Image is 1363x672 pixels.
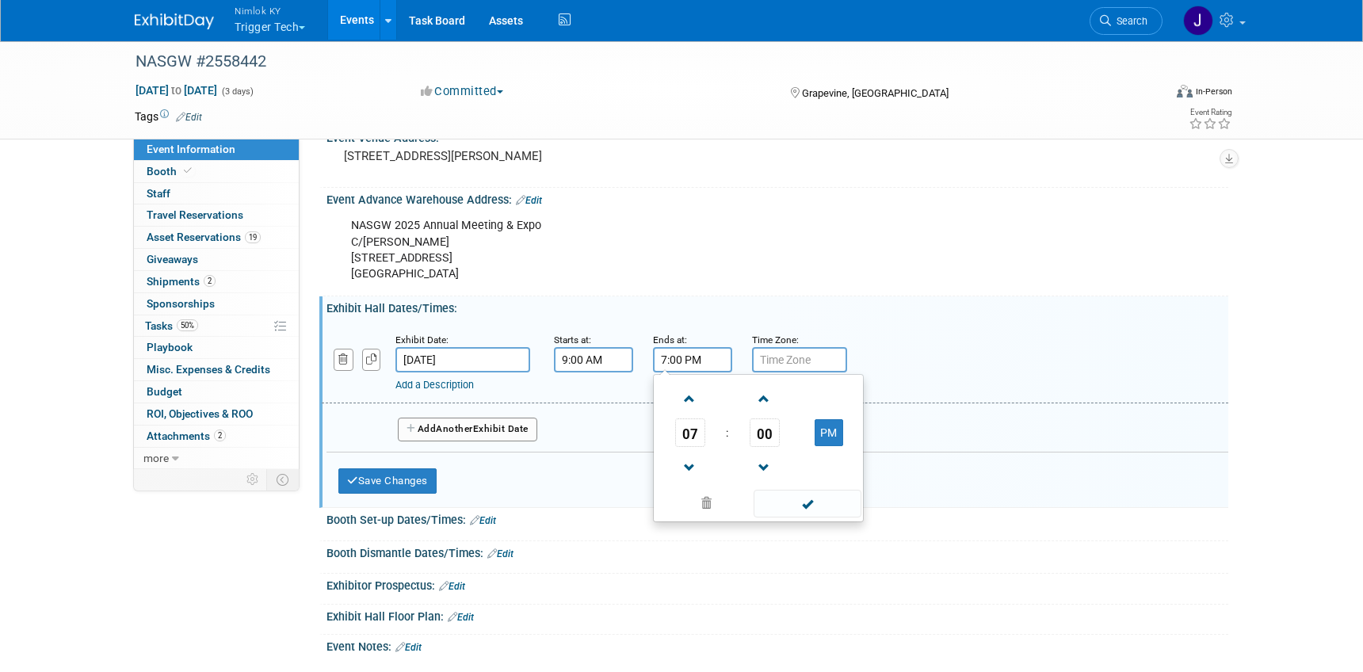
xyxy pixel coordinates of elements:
a: Attachments2 [134,426,299,447]
a: Booth [134,161,299,182]
small: Starts at: [554,334,591,346]
input: Date [395,347,530,372]
input: Time Zone [752,347,847,372]
span: 2 [214,430,226,441]
a: Playbook [134,337,299,358]
span: Misc. Expenses & Credits [147,363,270,376]
div: Event Notes: [326,635,1228,655]
small: Ends at: [653,334,687,346]
span: Giveaways [147,253,198,265]
span: Tasks [145,319,198,332]
td: Personalize Event Tab Strip [239,469,267,490]
span: Booth [147,165,195,178]
div: NASGW 2025 Annual Meeting & Expo C/[PERSON_NAME] [STREET_ADDRESS] [GEOGRAPHIC_DATA] [340,210,1054,289]
div: Booth Dismantle Dates/Times: [326,541,1228,562]
a: Add a Description [395,379,474,391]
a: Increment Hour [675,378,705,418]
a: Sponsorships [134,293,299,315]
span: to [169,84,184,97]
span: Budget [147,385,182,398]
td: Tags [135,109,202,124]
span: Pick Hour [675,418,705,447]
a: Tasks50% [134,315,299,337]
span: Nimlok KY [235,2,305,19]
span: Attachments [147,430,226,442]
span: (3 days) [220,86,254,97]
span: Staff [147,187,170,200]
input: End Time [653,347,732,372]
span: Shipments [147,275,216,288]
span: Pick Minute [750,418,780,447]
small: Exhibit Date: [395,334,449,346]
img: Format-Inperson.png [1177,85,1193,97]
span: Grapevine, [GEOGRAPHIC_DATA] [802,87,949,99]
span: 2 [204,275,216,287]
span: more [143,452,169,464]
span: Asset Reservations [147,231,261,243]
a: Clear selection [657,493,755,515]
a: Search [1090,7,1163,35]
span: Travel Reservations [147,208,243,221]
div: In-Person [1195,86,1232,97]
button: AddAnotherExhibit Date [398,418,537,441]
td: : [723,418,731,447]
pre: [STREET_ADDRESS][PERSON_NAME] [344,149,685,163]
a: Shipments2 [134,271,299,292]
a: Misc. Expenses & Credits [134,359,299,380]
a: Edit [470,515,496,526]
a: Edit [487,548,514,559]
button: PM [815,419,843,446]
a: Decrement Minute [750,447,780,487]
span: Playbook [147,341,193,353]
span: ROI, Objectives & ROO [147,407,253,420]
a: Decrement Hour [675,447,705,487]
a: Edit [395,642,422,653]
div: Exhibit Hall Dates/Times: [326,296,1228,316]
a: Budget [134,381,299,403]
a: ROI, Objectives & ROO [134,403,299,425]
a: Edit [448,612,474,623]
img: Jamie Dunn [1183,6,1213,36]
a: Done [753,494,862,516]
span: Search [1111,15,1147,27]
span: Event Information [147,143,235,155]
input: Start Time [554,347,633,372]
a: Asset Reservations19 [134,227,299,248]
div: Event Rating [1189,109,1231,116]
a: Increment Minute [750,378,780,418]
a: Edit [439,581,465,592]
a: Edit [176,112,202,123]
small: Time Zone: [752,334,799,346]
div: Event Advance Warehouse Address: [326,188,1228,208]
span: Another [436,423,473,434]
a: Edit [516,195,542,206]
i: Booth reservation complete [184,166,192,175]
div: Booth Set-up Dates/Times: [326,508,1228,529]
img: ExhibitDay [135,13,214,29]
button: Committed [415,83,510,100]
a: Travel Reservations [134,204,299,226]
span: 50% [177,319,198,331]
span: 19 [245,231,261,243]
div: NASGW #2558442 [130,48,1139,76]
div: Event Format [1069,82,1232,106]
a: Giveaways [134,249,299,270]
span: Sponsorships [147,297,215,310]
div: Exhibit Hall Floor Plan: [326,605,1228,625]
td: Toggle Event Tabs [267,469,300,490]
div: Exhibitor Prospectus: [326,574,1228,594]
a: Event Information [134,139,299,160]
a: more [134,448,299,469]
a: Staff [134,183,299,204]
span: [DATE] [DATE] [135,83,218,97]
button: Save Changes [338,468,437,494]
